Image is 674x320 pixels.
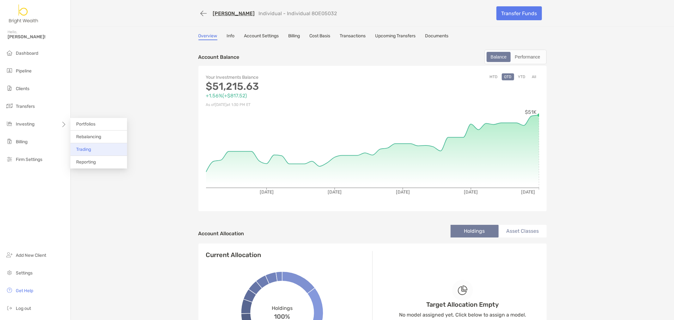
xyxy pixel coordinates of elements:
tspan: [DATE] [328,189,342,195]
span: Dashboard [16,51,38,56]
div: Performance [511,52,543,61]
h4: Current Allocation [206,251,261,259]
a: Cost Basis [310,33,331,40]
a: Upcoming Transfers [375,33,416,40]
img: logout icon [6,304,13,312]
button: YTD [516,73,528,80]
tspan: [DATE] [259,189,273,195]
a: Documents [425,33,449,40]
span: Reporting [76,159,96,165]
span: Get Help [16,288,33,293]
img: settings icon [6,269,13,276]
div: Balance [487,52,510,61]
span: Firm Settings [16,157,42,162]
h4: Account Allocation [198,231,244,237]
tspan: [DATE] [521,189,535,195]
div: segmented control [484,50,547,64]
img: investing icon [6,120,13,127]
tspan: [DATE] [464,189,478,195]
li: Holdings [451,225,499,237]
h4: Target Allocation Empty [427,301,499,308]
span: Clients [16,86,29,91]
tspan: $51K [525,109,537,115]
a: Billing [288,33,300,40]
img: get-help icon [6,286,13,294]
p: No model assigned yet. Click below to assign a model. [399,311,526,319]
p: As of [DATE] at 1:30 PM ET [206,101,373,109]
p: +1.56% ( +$817.52 ) [206,92,373,100]
span: Investing [16,121,34,127]
span: Rebalancing [76,134,101,139]
p: Account Balance [198,53,240,61]
a: Account Settings [244,33,279,40]
button: All [530,73,539,80]
img: clients icon [6,84,13,92]
img: add_new_client icon [6,251,13,259]
img: billing icon [6,138,13,145]
span: Add New Client [16,253,46,258]
span: Settings [16,270,33,276]
span: Transfers [16,104,35,109]
span: Billing [16,139,27,145]
img: firm-settings icon [6,155,13,163]
img: pipeline icon [6,67,13,74]
a: Info [227,33,235,40]
p: Your Investments Balance [206,73,373,81]
span: Portfolios [76,121,95,127]
button: MTD [487,73,500,80]
tspan: [DATE] [396,189,410,195]
img: Zoe Logo [8,3,40,25]
a: Overview [198,33,217,40]
span: Holdings [272,305,293,311]
p: Individual - Individual 8OE05032 [259,10,337,16]
a: [PERSON_NAME] [213,10,255,16]
span: Log out [16,306,31,311]
a: Transactions [340,33,366,40]
a: Transfer Funds [496,6,542,20]
span: Pipeline [16,68,32,74]
li: Asset Classes [499,225,547,237]
button: QTD [502,73,514,80]
span: Trading [76,147,91,152]
img: transfers icon [6,102,13,110]
img: dashboard icon [6,49,13,57]
span: [PERSON_NAME]! [8,34,67,40]
p: $51,215.63 [206,83,373,90]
